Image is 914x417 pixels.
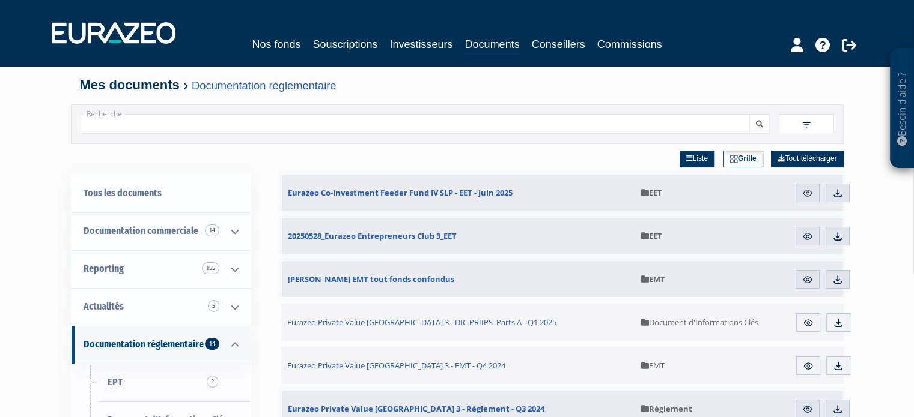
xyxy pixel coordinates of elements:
img: 1732889491-logotype_eurazeo_blanc_rvb.png [52,22,175,44]
span: Actualités [84,301,124,312]
a: Grille [723,151,763,167]
span: EMT [641,274,665,284]
span: EMT [641,360,665,371]
a: Conseillers [532,36,585,53]
a: Eurazeo Co-Investment Feeder Fund IV SLP - EET - Juin 2025 [282,175,635,211]
span: EET [641,187,662,198]
h4: Mes documents [80,78,835,92]
span: Documentation règlementaire [84,338,204,350]
img: download.svg [833,361,844,371]
img: eye.svg [803,361,814,371]
span: EET [641,230,662,241]
img: grid.svg [730,155,738,163]
span: Règlement [641,403,692,414]
img: download.svg [832,274,843,285]
span: Reporting [84,263,124,274]
a: Tous les documents [72,175,251,212]
span: EPT [108,376,123,388]
span: Eurazeo Co-Investment Feeder Fund IV SLP - EET - Juin 2025 [288,187,513,198]
span: 14 [205,224,219,236]
span: 2 [207,376,218,388]
img: eye.svg [802,274,813,285]
img: download.svg [832,231,843,242]
a: Eurazeo Private Value [GEOGRAPHIC_DATA] 3 - DIC PRIIPS_Parts A - Q1 2025 [281,304,636,341]
a: Actualités 5 [72,288,251,326]
a: Documents [465,36,520,55]
span: 5 [208,300,219,312]
span: 14 [205,338,219,350]
a: EPT2 [72,364,251,401]
span: 20250528_Eurazeo Entrepreneurs Club 3_EET [288,230,457,241]
span: Eurazeo Private Value [GEOGRAPHIC_DATA] 3 - EMT - Q4 2024 [287,360,505,371]
img: download.svg [833,317,844,328]
img: eye.svg [802,188,813,199]
span: Eurazeo Private Value [GEOGRAPHIC_DATA] 3 - Règlement - Q3 2024 [288,403,544,414]
img: filter.svg [801,119,812,130]
a: [PERSON_NAME] EMT tout fonds confondus [282,261,635,297]
a: Documentation règlementaire [192,79,336,92]
span: [PERSON_NAME] EMT tout fonds confondus [288,274,454,284]
a: Documentation commerciale 14 [72,212,251,250]
a: Reporting 155 [72,250,251,288]
a: Nos fonds [252,36,300,53]
span: Document d'Informations Clés [641,317,758,328]
p: Besoin d'aide ? [895,55,909,163]
img: eye.svg [802,404,813,415]
a: Souscriptions [312,36,377,53]
a: Documentation règlementaire 14 [72,326,251,364]
span: Eurazeo Private Value [GEOGRAPHIC_DATA] 3 - DIC PRIIPS_Parts A - Q1 2025 [287,317,556,328]
a: Commissions [597,36,662,53]
a: Eurazeo Private Value [GEOGRAPHIC_DATA] 3 - EMT - Q4 2024 [281,347,636,384]
img: download.svg [832,188,843,199]
input: Recherche [81,114,750,134]
a: Liste [680,151,714,167]
img: download.svg [832,404,843,415]
a: 20250528_Eurazeo Entrepreneurs Club 3_EET [282,218,635,254]
a: Investisseurs [389,36,452,53]
img: eye.svg [803,317,814,328]
img: eye.svg [802,231,813,242]
span: 155 [202,262,219,274]
span: Documentation commerciale [84,225,198,236]
a: Tout télécharger [771,151,843,167]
